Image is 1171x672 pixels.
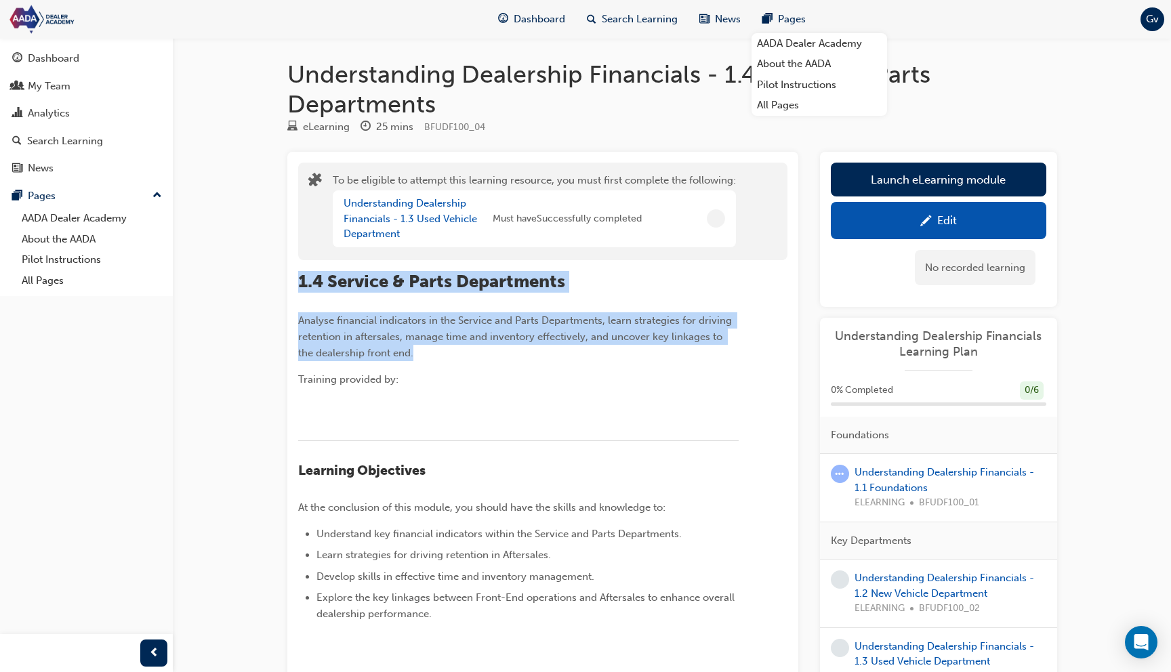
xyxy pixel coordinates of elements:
span: 0 % Completed [831,383,893,398]
div: To be eligible to attempt this learning resource, you must first complete the following: [333,173,736,250]
a: Pilot Instructions [752,75,887,96]
div: Pages [28,188,56,204]
div: eLearning [303,119,350,135]
span: Foundations [831,427,889,443]
span: search-icon [12,135,22,148]
div: Edit [937,213,957,227]
span: ​Learning Objectives [298,463,426,478]
span: puzzle-icon [308,174,322,190]
span: Dashboard [514,12,565,27]
a: About the AADA [16,229,167,250]
a: Understanding Dealership Financials - 1.3 Used Vehicle Department [344,197,477,240]
div: News [28,161,54,176]
span: Analyse financial indicators in the Service and Parts Departments, learn strategies for driving r... [298,314,735,359]
span: guage-icon [498,11,508,28]
span: Learning resource code [424,121,485,133]
a: Search Learning [5,129,167,154]
div: No recorded learning [915,250,1035,286]
div: My Team [28,79,70,94]
a: All Pages [16,270,167,291]
div: 25 mins [376,119,413,135]
a: News [5,156,167,181]
span: Gv [1146,12,1159,27]
div: Duration [361,119,413,135]
a: Analytics [5,101,167,126]
a: AADA Dealer Academy [16,208,167,229]
span: Develop skills in effective time and inventory management. [316,570,594,583]
a: Understanding Dealership Financials - 1.1 Foundations [855,466,1034,494]
a: news-iconNews [689,5,752,33]
span: guage-icon [12,53,22,65]
button: DashboardMy TeamAnalyticsSearch LearningNews [5,43,167,184]
a: Edit [831,202,1046,239]
div: 0 / 6 [1020,381,1044,400]
span: learningRecordVerb_NONE-icon [831,639,849,657]
a: AADA Dealer Academy [752,33,887,54]
button: Gv [1141,7,1164,31]
span: Explore the key linkages between Front-End operations and Aftersales to enhance overall dealershi... [316,591,737,620]
div: Type [287,119,350,135]
div: Search Learning [27,133,103,149]
span: News [715,12,741,27]
button: Pages [5,184,167,209]
h1: Understanding Dealership Financials - 1.4 Service & Parts Departments [287,60,1057,119]
div: Dashboard [28,51,79,66]
span: up-icon [152,187,162,205]
span: BFUDF100_01 [919,495,979,511]
span: ELEARNING [855,495,905,511]
span: pages-icon [12,190,22,203]
a: Dashboard [5,46,167,71]
div: Analytics [28,106,70,121]
span: pencil-icon [920,215,932,229]
a: Understanding Dealership Financials Learning Plan [831,329,1046,359]
a: My Team [5,74,167,99]
span: clock-icon [361,121,371,133]
span: Must have Successfully completed [493,211,642,227]
a: Understanding Dealership Financials - 1.3 Used Vehicle Department [855,640,1034,668]
span: ELEARNING [855,601,905,616]
span: learningRecordVerb_NONE-icon [831,570,849,589]
span: BFUDF100_02 [919,601,980,616]
span: Training provided by: [298,373,398,385]
a: pages-iconPages [752,5,817,33]
a: About the AADA [752,54,887,75]
span: prev-icon [149,645,159,662]
span: chart-icon [12,108,22,120]
span: people-icon [12,81,22,93]
span: Pages [778,12,806,27]
button: Launch eLearning module [831,163,1046,196]
span: Search Learning [602,12,678,27]
span: learningRecordVerb_ATTEMPT-icon [831,465,849,483]
span: news-icon [12,163,22,175]
span: 1.4 Service & Parts Departments [298,271,565,292]
div: Open Intercom Messenger [1125,626,1157,658]
span: learningResourceType_ELEARNING-icon [287,121,297,133]
img: Trak [7,4,163,35]
span: pages-icon [762,11,773,28]
a: search-iconSearch Learning [576,5,689,33]
span: Key Departments [831,533,911,549]
span: Understand key financial indicators within the Service and Parts Departments. [316,528,682,540]
span: undefined-icon [707,209,725,228]
span: At the conclusion of this module, you should have the skills and knowledge to: [298,501,665,513]
span: search-icon [587,11,596,28]
a: Understanding Dealership Financials - 1.2 New Vehicle Department [855,572,1034,600]
span: Learn strategies for driving retention in Aftersales. [316,549,551,561]
a: Pilot Instructions [16,249,167,270]
a: All Pages [752,95,887,116]
a: guage-iconDashboard [487,5,576,33]
span: news-icon [699,11,710,28]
